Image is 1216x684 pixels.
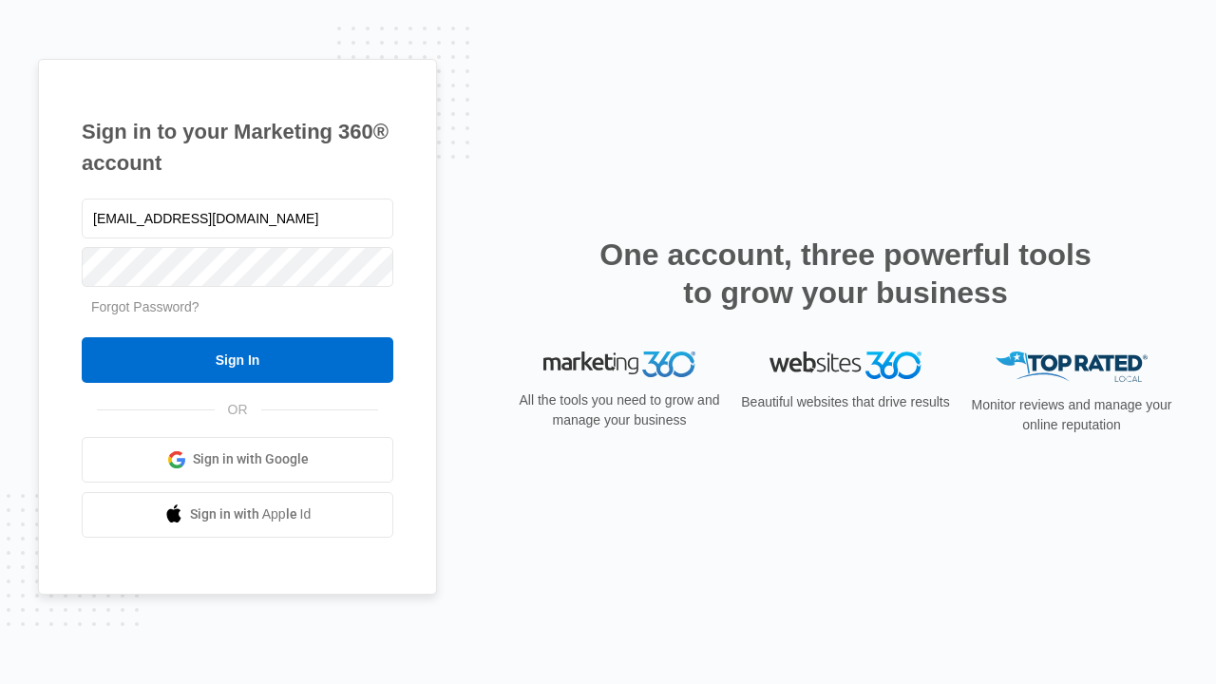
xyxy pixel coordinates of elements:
[965,395,1178,435] p: Monitor reviews and manage your online reputation
[513,390,726,430] p: All the tools you need to grow and manage your business
[739,392,952,412] p: Beautiful websites that drive results
[594,236,1097,312] h2: One account, three powerful tools to grow your business
[82,116,393,179] h1: Sign in to your Marketing 360® account
[769,351,921,379] img: Websites 360
[82,437,393,483] a: Sign in with Google
[82,337,393,383] input: Sign In
[190,504,312,524] span: Sign in with Apple Id
[193,449,309,469] span: Sign in with Google
[82,492,393,538] a: Sign in with Apple Id
[996,351,1148,383] img: Top Rated Local
[543,351,695,378] img: Marketing 360
[82,199,393,238] input: Email
[215,400,261,420] span: OR
[91,299,199,314] a: Forgot Password?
